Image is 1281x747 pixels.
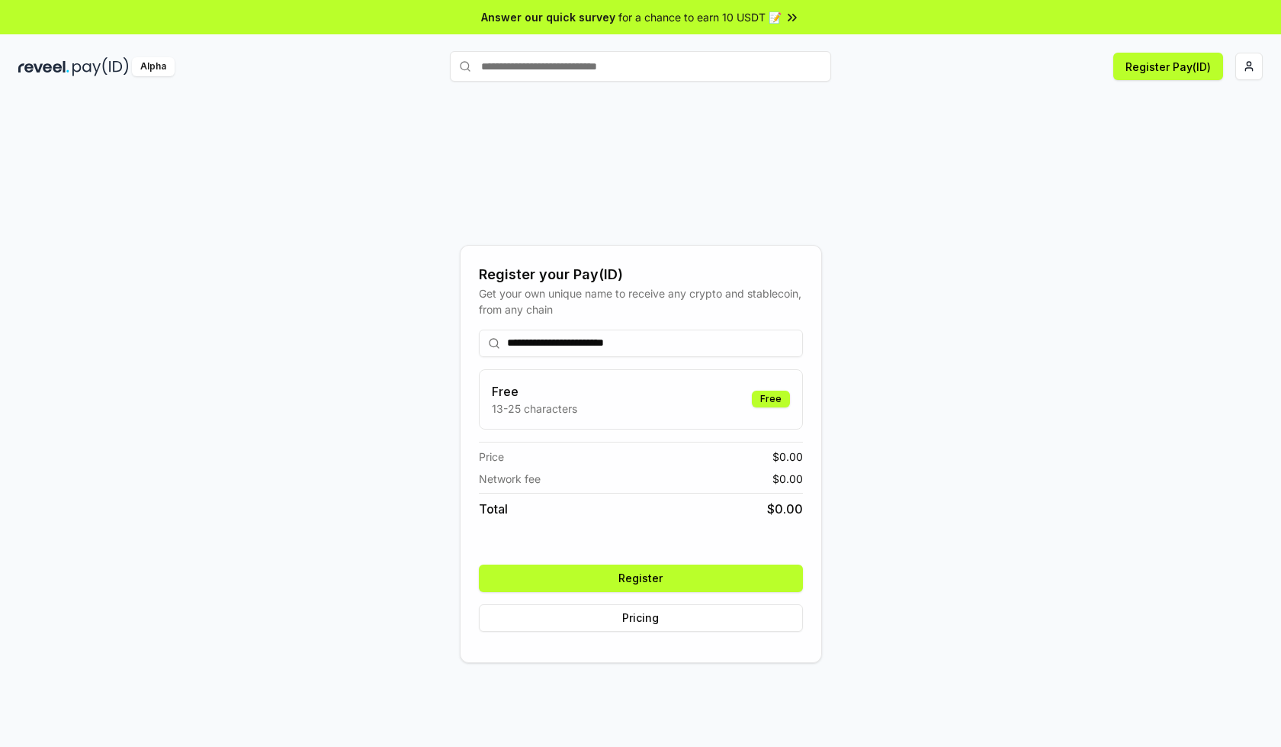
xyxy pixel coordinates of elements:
div: Get your own unique name to receive any crypto and stablecoin, from any chain [479,285,803,317]
span: Total [479,500,508,518]
span: Answer our quick survey [481,9,615,25]
span: Network fee [479,471,541,487]
div: Register your Pay(ID) [479,264,803,285]
p: 13-25 characters [492,401,577,417]
span: for a chance to earn 10 USDT 📝 [618,9,782,25]
span: $ 0.00 [767,500,803,518]
div: Free [752,391,790,407]
span: $ 0.00 [772,471,803,487]
h3: Free [492,382,577,401]
img: pay_id [72,57,129,76]
button: Pricing [479,604,803,632]
span: Price [479,449,504,465]
span: $ 0.00 [772,449,803,465]
div: Alpha [132,57,175,76]
button: Register Pay(ID) [1113,53,1223,80]
button: Register [479,565,803,592]
img: reveel_dark [18,57,69,76]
